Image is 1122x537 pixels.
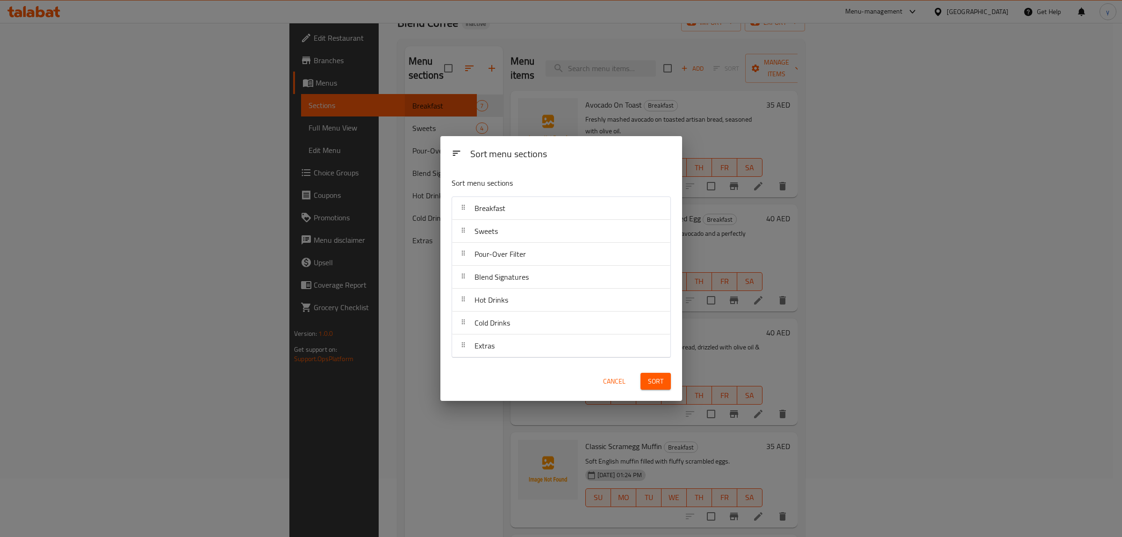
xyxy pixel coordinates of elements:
span: Blend Signatures [475,270,529,284]
div: Breakfast [452,197,670,220]
span: Cold Drinks [475,316,510,330]
button: Sort [640,373,671,390]
div: Sweets [452,220,670,243]
button: Cancel [599,373,629,390]
div: Extras [452,334,670,357]
span: Cancel [603,376,626,387]
div: Cold Drinks [452,312,670,334]
div: Blend Signatures [452,266,670,289]
div: Hot Drinks [452,289,670,312]
div: Pour-Over Filter [452,243,670,266]
span: Hot Drinks [475,293,508,307]
span: Breakfast [475,201,505,215]
div: Sort menu sections [467,144,675,165]
span: Extras [475,339,495,353]
span: Sort [648,376,663,387]
span: Sweets [475,224,498,238]
p: Sort menu sections [452,177,626,189]
span: Pour-Over Filter [475,247,526,261]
